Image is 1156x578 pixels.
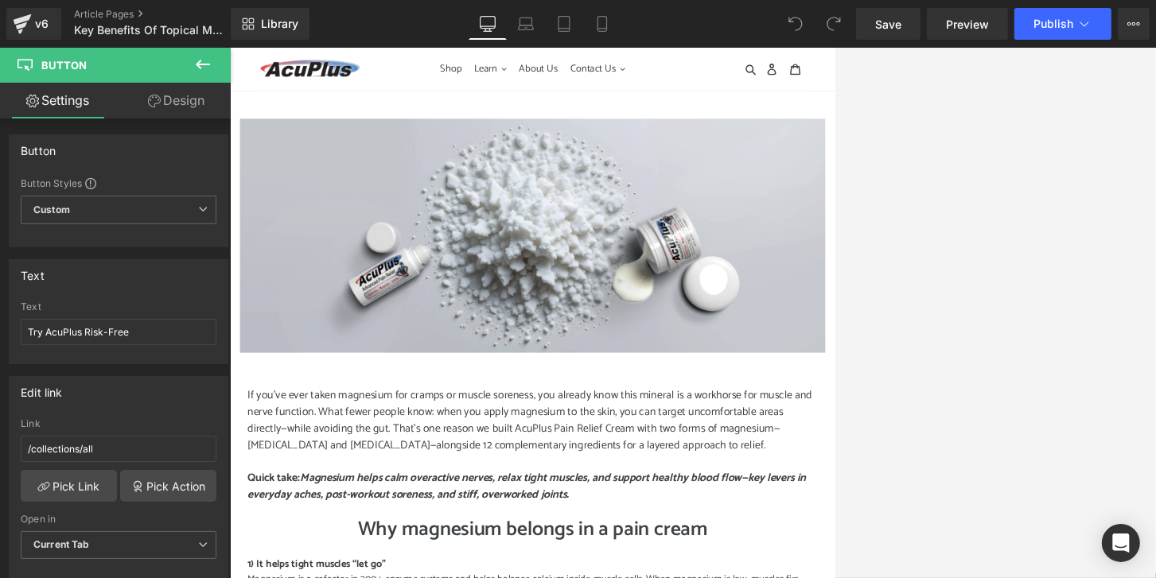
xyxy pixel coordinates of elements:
[1033,17,1073,30] span: Publish
[16,113,947,485] img: Key Benefits of Magnesium For Joint & Muscle Pain
[327,20,376,48] a: Shop
[927,8,1008,40] a: Preview
[469,8,507,40] a: Desktop
[33,538,90,550] b: Current Tab
[21,436,216,462] input: https://your-shop.myshopify.com
[1118,8,1150,40] button: More
[380,20,448,48] button: Learn
[74,24,227,37] span: Key Benefits Of Topical Magnesium For Joint & Muscle Pain
[119,83,234,118] a: Design
[452,20,530,48] a: About Us
[21,377,63,399] div: Edit link
[335,21,368,48] span: Shop
[388,21,426,48] span: Learn
[507,8,545,40] a: Laptop
[32,14,52,34] div: v6
[21,301,216,312] div: Text
[21,135,56,157] div: Button
[231,8,309,40] a: New Library
[1014,8,1111,40] button: Publish
[21,177,216,189] div: Button Styles
[534,20,636,48] button: Contact Us
[1102,524,1140,562] div: Open Intercom Messenger
[583,8,621,40] a: Mobile
[818,8,850,40] button: Redo
[6,8,61,40] a: v6
[120,470,216,502] a: Pick Action
[542,21,614,48] span: Contact Us
[946,16,989,33] span: Preview
[545,8,583,40] a: Tablet
[460,21,522,48] span: About Us
[74,8,257,21] a: Article Pages
[875,16,901,33] span: Save
[44,17,211,51] img: AcuPlus Pain Relief
[21,470,117,502] a: Pick Link
[21,260,45,282] div: Text
[261,17,298,31] span: Library
[41,59,87,72] span: Button
[21,418,216,429] div: Link
[33,204,70,217] b: Custom
[21,514,216,525] div: Open in
[780,8,812,40] button: Undo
